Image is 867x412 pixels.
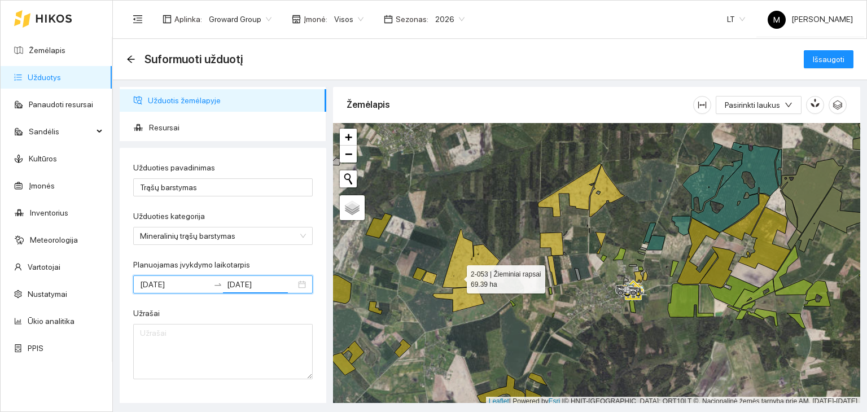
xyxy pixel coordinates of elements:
span: Mineralinių trąšų barstymas [140,227,306,244]
span: Groward Group [209,11,272,28]
span: Sezonas : [396,13,428,25]
span: 2026 [435,11,465,28]
span: shop [292,15,301,24]
div: Atgal [126,55,135,64]
span: arrow-left [126,55,135,64]
a: Inventorius [30,208,68,217]
a: Kultūros [29,154,57,163]
button: Išsaugoti [804,50,853,68]
span: column-width [694,100,711,109]
span: Užduotis žemėlapyje [148,89,317,112]
button: Pasirinkti laukusdown [716,96,802,114]
a: Vartotojai [28,262,60,271]
a: Panaudoti resursai [29,100,93,109]
label: Užduoties kategorija [133,211,205,222]
span: Išsaugoti [813,53,844,65]
a: Užduotys [28,73,61,82]
a: Nustatymai [28,290,67,299]
button: column-width [693,96,711,114]
span: swap-right [213,280,222,289]
span: Aplinka : [174,13,202,25]
a: Esri [549,397,561,405]
a: Zoom in [340,129,357,146]
span: Įmonė : [304,13,327,25]
span: calendar [384,15,393,24]
span: LT [727,11,745,28]
a: Zoom out [340,146,357,163]
a: PPIS [28,344,43,353]
span: Visos [334,11,364,28]
a: Layers [340,195,365,220]
label: Užduoties pavadinimas [133,162,215,174]
input: Užduoties pavadinimas [133,178,313,196]
button: Initiate a new search [340,170,357,187]
span: Pasirinkti laukus [725,99,780,111]
span: M [773,11,780,29]
span: Sandėlis [29,120,93,143]
span: | [562,397,564,405]
a: Leaflet [489,397,509,405]
textarea: Užrašai [133,324,313,379]
span: + [345,130,352,144]
div: Žemėlapis [347,89,693,121]
button: menu-fold [126,8,149,30]
label: Užrašai [133,308,160,319]
span: down [785,101,792,110]
span: Resursai [149,116,317,139]
input: Pabaigos data [227,278,296,291]
span: [PERSON_NAME] [768,15,853,24]
a: Meteorologija [30,235,78,244]
a: Žemėlapis [29,46,65,55]
span: to [213,280,222,289]
span: − [345,147,352,161]
label: Planuojamas įvykdymo laikotarpis [133,259,250,271]
a: Įmonės [29,181,55,190]
div: | Powered by © HNIT-[GEOGRAPHIC_DATA]; ORT10LT ©, Nacionalinė žemės tarnyba prie AM, [DATE]-[DATE] [486,397,860,406]
span: menu-fold [133,14,143,24]
input: Planuojamas įvykdymo laikotarpis [140,278,209,291]
span: Suformuoti užduotį [144,50,243,68]
a: Ūkio analitika [28,317,75,326]
span: layout [163,15,172,24]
